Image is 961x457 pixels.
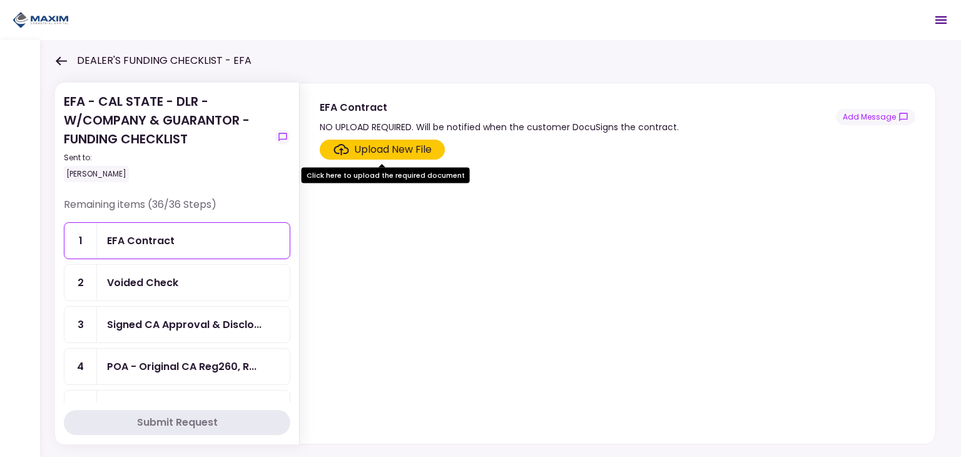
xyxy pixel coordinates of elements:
[64,307,97,342] div: 3
[64,349,97,384] div: 4
[64,306,290,343] a: 3Signed CA Approval & Disclosure Forms
[64,152,270,163] div: Sent to:
[64,348,290,385] a: 4POA - Original CA Reg260, Reg256, & Reg4008
[64,391,97,426] div: 5
[77,53,252,68] h1: DEALER'S FUNDING CHECKLIST - EFA
[64,410,290,435] button: Submit Request
[64,166,129,182] div: [PERSON_NAME]
[320,100,679,115] div: EFA Contract
[64,264,290,301] a: 2Voided Check
[836,109,915,125] button: show-messages
[64,197,290,222] div: Remaining items (36/36 Steps)
[107,401,253,416] div: POA - Original POA (not CA or GA)
[320,120,679,135] div: NO UPLOAD REQUIRED. Will be notified when the customer DocuSigns the contract.
[354,142,432,157] div: Upload New File
[299,83,936,444] div: EFA ContractNO UPLOAD REQUIRED. Will be notified when the customer DocuSigns the contract.show-me...
[137,415,218,430] div: Submit Request
[64,265,97,300] div: 2
[107,233,175,249] div: EFA Contract
[64,92,270,182] div: EFA - CAL STATE - DLR - W/COMPANY & GUARANTOR - FUNDING CHECKLIST
[64,223,97,259] div: 1
[320,140,445,160] span: Click here to upload the required document
[302,168,470,183] div: Click here to upload the required document
[64,390,290,427] a: 5POA - Original POA (not CA or GA)
[926,5,956,35] button: Open menu
[64,222,290,259] a: 1EFA Contract
[275,130,290,145] button: show-messages
[107,359,257,374] div: POA - Original CA Reg260, Reg256, & Reg4008
[107,275,178,290] div: Voided Check
[13,11,69,29] img: Partner icon
[107,317,262,332] div: Signed CA Approval & Disclosure Forms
